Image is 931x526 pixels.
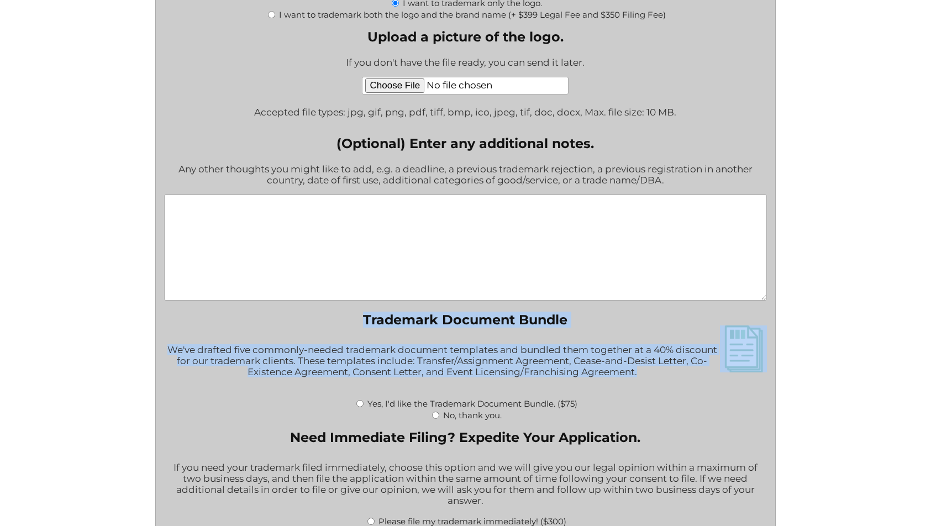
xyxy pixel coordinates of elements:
div: Any other thoughts you might like to add, e.g. a deadline, a previous trademark rejection, a prev... [164,156,766,194]
span: Accepted file types: jpg, gif, png, pdf, tiff, bmp, ico, jpeg, tif, doc, docx, Max. file size: 10... [254,99,676,127]
div: If you don't have the file ready, you can send it later. [254,50,676,77]
label: I want to trademark both the logo and the brand name (+ $399 Legal Fee and $350 Filing Fee) [279,9,666,20]
img: Trademark Document Bundle [720,325,766,372]
legend: Need Immediate Filing? Expedite Your Application. [290,429,640,445]
label: No, thank you. [443,410,502,420]
label: Yes, I'd like the Trademark Document Bundle. ($75) [367,398,577,409]
legend: Trademark Document Bundle [363,312,567,328]
div: If you need your trademark filed immediately, choose this option and we will give you our legal o... [164,455,766,515]
div: We've drafted five commonly-needed trademark document templates and bundled them together at a 40... [164,337,766,397]
label: Upload a picture of the logo. [254,29,676,45]
label: (Optional) Enter any additional notes. [164,135,766,151]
